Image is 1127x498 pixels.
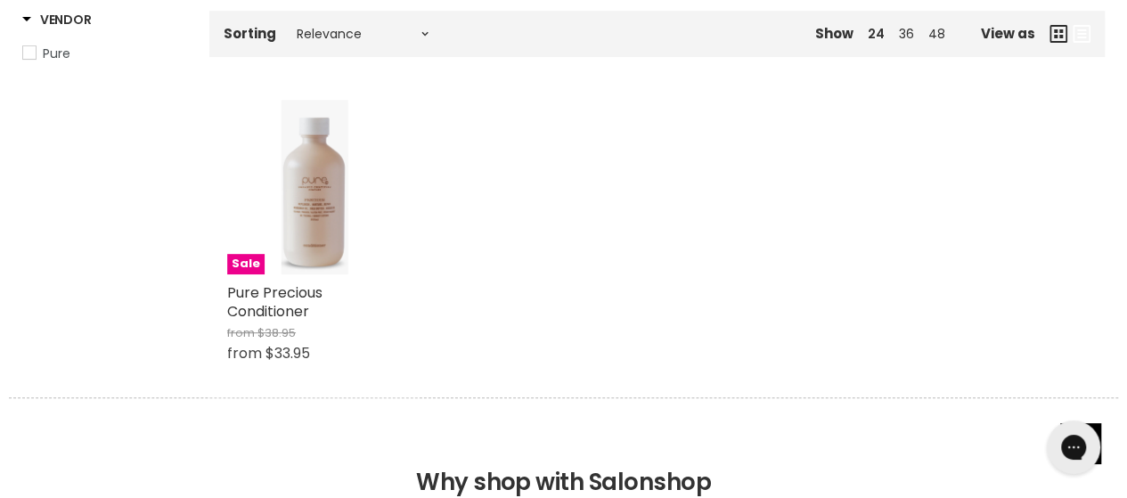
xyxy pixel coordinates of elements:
span: View as [981,26,1035,41]
label: Sorting [224,26,276,41]
a: 48 [928,25,945,43]
a: Pure [22,44,187,63]
span: from [227,343,262,363]
a: Pure Precious ConditionerSale [227,100,402,274]
span: Sale [227,254,265,274]
span: from [227,324,255,341]
span: $33.95 [265,343,310,363]
h3: Vendor [22,11,91,29]
span: $38.95 [257,324,296,341]
span: Show [815,24,853,43]
span: Pure [43,45,70,62]
a: 24 [868,25,885,43]
a: Pure Precious Conditioner [227,282,323,322]
a: 36 [899,25,914,43]
iframe: Gorgias live chat messenger [1038,414,1109,480]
